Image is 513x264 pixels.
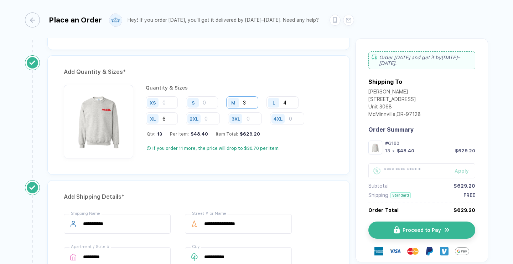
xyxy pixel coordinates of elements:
[128,17,319,23] div: Hey! If you order [DATE], you'll get it delivered by [DATE]–[DATE]. Need any help?
[274,116,283,121] div: 4XL
[368,78,402,85] div: Shipping To
[190,116,198,121] div: 2XL
[170,131,208,137] div: Per Item:
[370,142,380,153] img: 1760413877830qshjv_nt_front.png
[454,207,475,213] div: $629.20
[273,100,275,105] div: L
[374,247,383,255] img: express
[455,168,475,174] div: Apply
[455,148,475,153] div: $629.20
[390,192,411,198] div: Standard
[425,247,434,255] img: Paypal
[231,100,235,105] div: M
[368,126,475,133] div: Order Summary
[216,131,260,137] div: Item Total:
[407,245,419,257] img: master-card
[446,163,475,178] button: Apply
[192,100,195,105] div: S
[150,100,156,105] div: XS
[455,244,469,258] img: GPay
[64,66,333,78] div: Add Quantity & Sizes
[368,207,399,213] div: Order Total
[109,14,122,26] img: user profile
[189,131,208,137] div: $48.40
[150,116,156,121] div: XL
[394,226,400,234] img: icon
[232,116,240,121] div: 3XL
[368,96,421,104] div: [STREET_ADDRESS]
[463,192,475,198] div: FREE
[368,104,421,111] div: Unit 3068
[146,85,333,91] div: Quantity & Sizes
[454,183,475,189] div: $629.20
[368,183,389,189] div: Subtotal
[403,227,441,233] span: Proceed to Pay
[368,51,475,69] div: Order [DATE] and get it by [DATE]–[DATE] .
[385,141,475,146] div: #G180
[67,88,130,151] img: 1760413877830qshjv_nt_front.png
[64,191,333,203] div: Add Shipping Details
[155,131,162,137] span: 13
[368,111,421,119] div: McMinnville , OR - 97128
[152,146,280,151] div: If you order 11 more, the price will drop to $30.70 per item.
[389,245,401,257] img: visa
[147,131,162,137] div: Qty:
[440,247,449,255] img: Venmo
[368,192,388,198] div: Shipping
[238,131,260,137] div: $629.20
[392,148,395,153] div: x
[49,16,102,24] div: Place an Order
[385,148,390,153] div: 13
[397,148,414,153] div: $48.40
[368,89,421,96] div: [PERSON_NAME]
[368,222,475,239] button: iconProceed to Payicon
[444,227,450,233] img: icon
